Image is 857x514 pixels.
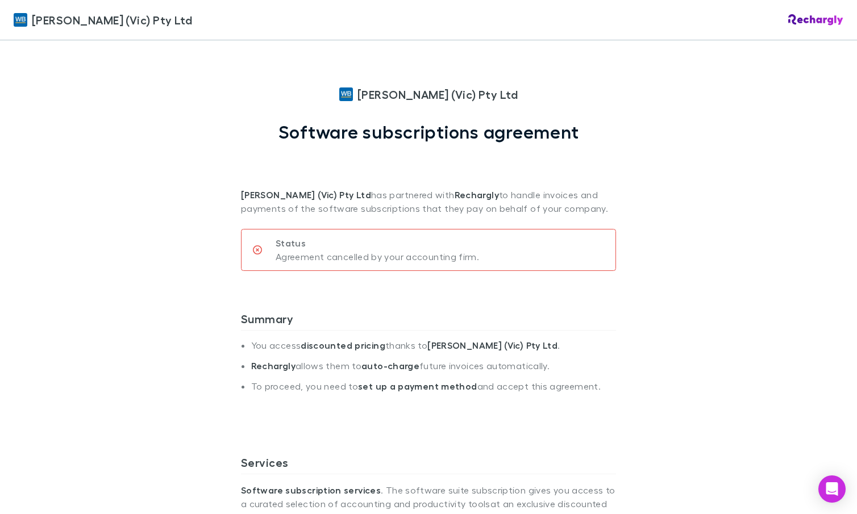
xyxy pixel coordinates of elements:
[241,456,616,474] h3: Services
[358,381,477,392] strong: set up a payment method
[241,312,616,330] h3: Summary
[14,13,27,27] img: William Buck (Vic) Pty Ltd's Logo
[276,250,479,264] p: Agreement cancelled by your accounting firm.
[301,340,385,351] strong: discounted pricing
[241,143,616,215] p: has partnered with to handle invoices and payments of the software subscriptions that they pay on...
[251,340,616,360] li: You access thanks to .
[788,14,843,26] img: Rechargly Logo
[339,87,353,101] img: William Buck (Vic) Pty Ltd's Logo
[361,360,419,371] strong: auto-charge
[276,236,479,250] p: Status
[251,360,296,371] strong: Rechargly
[818,475,846,503] div: Open Intercom Messenger
[278,121,579,143] h1: Software subscriptions agreement
[357,86,518,103] span: [PERSON_NAME] (Vic) Pty Ltd
[251,381,616,401] li: To proceed, you need to and accept this agreement.
[251,360,616,381] li: allows them to future invoices automatically.
[241,484,381,496] strong: Software subscription services
[32,11,192,28] span: [PERSON_NAME] (Vic) Pty Ltd
[427,340,558,351] strong: [PERSON_NAME] (Vic) Pty Ltd
[241,189,371,200] strong: [PERSON_NAME] (Vic) Pty Ltd
[455,189,499,200] strong: Rechargly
